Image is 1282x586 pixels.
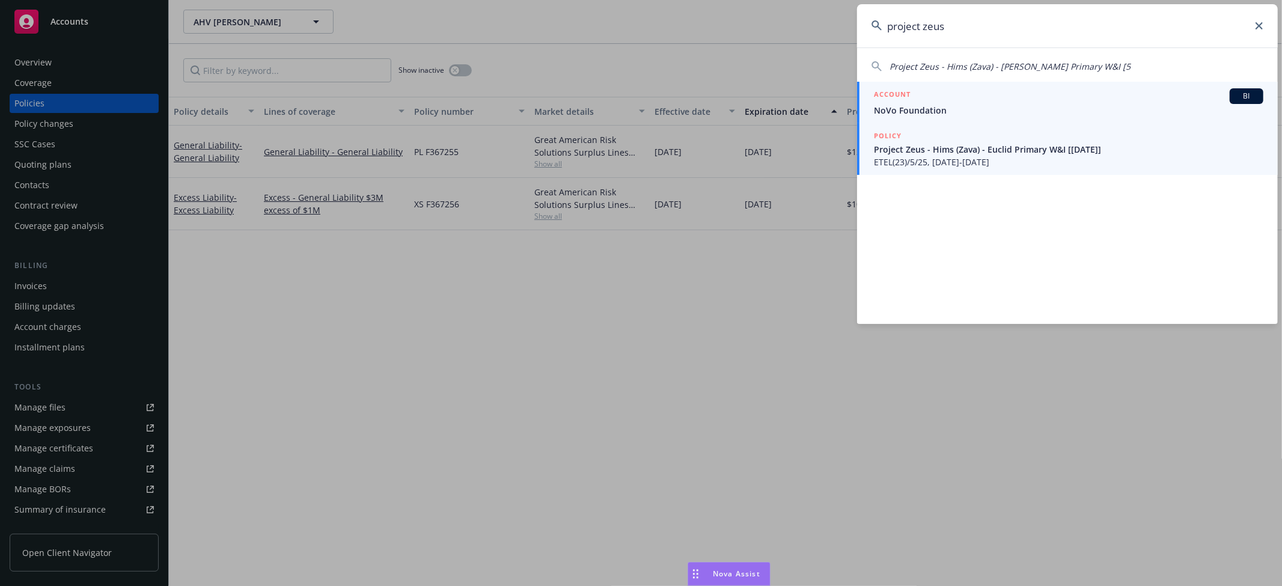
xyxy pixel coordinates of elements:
[874,104,1263,117] span: NoVo Foundation
[874,88,911,103] h5: ACCOUNT
[890,61,1131,72] span: Project Zeus - Hims (Zava) - [PERSON_NAME] Primary W&I [5
[688,562,771,586] button: Nova Assist
[1235,91,1259,102] span: BI
[874,143,1263,156] span: Project Zeus - Hims (Zava) - Euclid Primary W&I [[DATE]]
[857,82,1278,123] a: ACCOUNTBINoVo Foundation
[857,4,1278,47] input: Search...
[857,123,1278,175] a: POLICYProject Zeus - Hims (Zava) - Euclid Primary W&I [[DATE]]ETEL(23)/5/25, [DATE]-[DATE]
[874,156,1263,168] span: ETEL(23)/5/25, [DATE]-[DATE]
[713,569,760,579] span: Nova Assist
[874,130,902,142] h5: POLICY
[688,563,703,585] div: Drag to move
